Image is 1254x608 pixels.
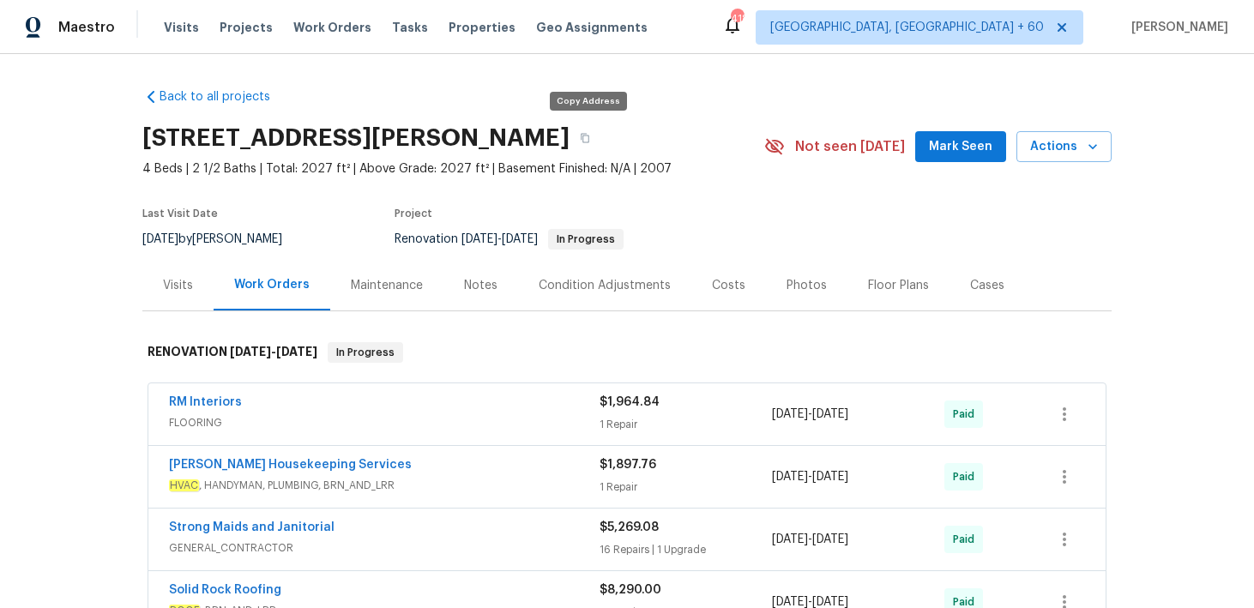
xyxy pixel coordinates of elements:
[915,131,1006,163] button: Mark Seen
[148,342,317,363] h6: RENOVATION
[770,19,1044,36] span: [GEOGRAPHIC_DATA], [GEOGRAPHIC_DATA] + 60
[600,396,660,408] span: $1,964.84
[142,88,307,105] a: Back to all projects
[395,208,432,219] span: Project
[169,521,335,533] a: Strong Maids and Janitorial
[169,396,242,408] a: RM Interiors
[329,344,401,361] span: In Progress
[169,479,199,491] em: HVAC
[461,233,538,245] span: -
[536,19,648,36] span: Geo Assignments
[276,346,317,358] span: [DATE]
[220,19,273,36] span: Projects
[953,531,981,548] span: Paid
[142,325,1112,380] div: RENOVATION [DATE]-[DATE]In Progress
[1016,131,1112,163] button: Actions
[539,277,671,294] div: Condition Adjustments
[230,346,271,358] span: [DATE]
[600,541,772,558] div: 16 Repairs | 1 Upgrade
[169,539,600,557] span: GENERAL_CONTRACTOR
[600,479,772,496] div: 1 Repair
[58,19,115,36] span: Maestro
[772,533,808,545] span: [DATE]
[449,19,515,36] span: Properties
[600,521,659,533] span: $5,269.08
[812,471,848,483] span: [DATE]
[169,414,600,431] span: FLOORING
[502,233,538,245] span: [DATE]
[142,229,303,250] div: by [PERSON_NAME]
[163,277,193,294] div: Visits
[772,406,848,423] span: -
[234,276,310,293] div: Work Orders
[164,19,199,36] span: Visits
[953,468,981,485] span: Paid
[868,277,929,294] div: Floor Plans
[392,21,428,33] span: Tasks
[169,584,281,596] a: Solid Rock Roofing
[169,477,600,494] span: , HANDYMAN, PLUMBING, BRN_AND_LRR
[812,408,848,420] span: [DATE]
[293,19,371,36] span: Work Orders
[812,533,848,545] span: [DATE]
[395,233,624,245] span: Renovation
[230,346,317,358] span: -
[550,234,622,244] span: In Progress
[772,408,808,420] span: [DATE]
[1030,136,1098,158] span: Actions
[600,459,656,471] span: $1,897.76
[772,531,848,548] span: -
[351,277,423,294] div: Maintenance
[461,233,497,245] span: [DATE]
[953,406,981,423] span: Paid
[772,596,808,608] span: [DATE]
[600,416,772,433] div: 1 Repair
[712,277,745,294] div: Costs
[970,277,1004,294] div: Cases
[772,468,848,485] span: -
[795,138,905,155] span: Not seen [DATE]
[600,584,661,596] span: $8,290.00
[142,129,570,147] h2: [STREET_ADDRESS][PERSON_NAME]
[929,136,992,158] span: Mark Seen
[772,471,808,483] span: [DATE]
[731,10,743,27] div: 418
[142,233,178,245] span: [DATE]
[169,459,412,471] a: [PERSON_NAME] Housekeeping Services
[142,208,218,219] span: Last Visit Date
[464,277,497,294] div: Notes
[1124,19,1228,36] span: [PERSON_NAME]
[812,596,848,608] span: [DATE]
[787,277,827,294] div: Photos
[142,160,764,178] span: 4 Beds | 2 1/2 Baths | Total: 2027 ft² | Above Grade: 2027 ft² | Basement Finished: N/A | 2007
